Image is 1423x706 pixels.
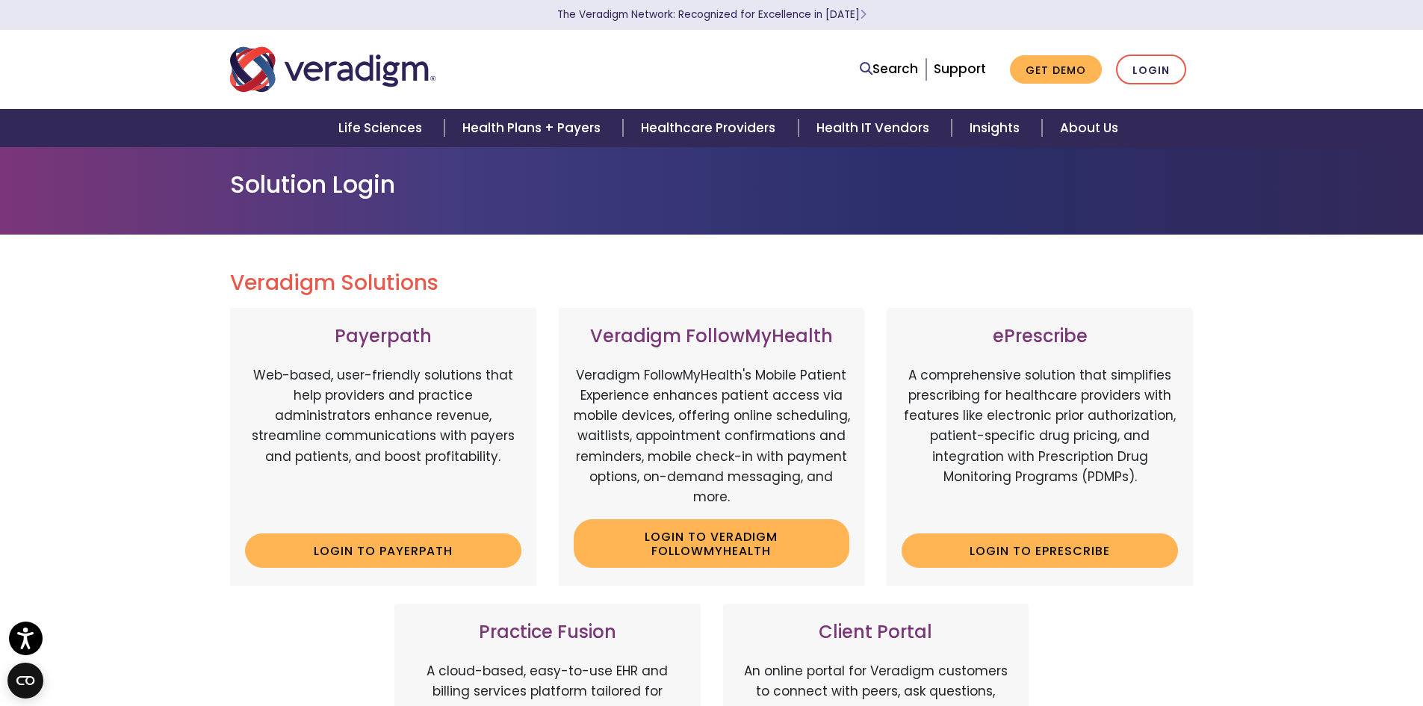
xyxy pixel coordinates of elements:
[574,326,850,347] h3: Veradigm FollowMyHealth
[860,59,918,79] a: Search
[444,109,623,147] a: Health Plans + Payers
[230,270,1194,296] h2: Veradigm Solutions
[934,60,986,78] a: Support
[799,109,952,147] a: Health IT Vendors
[623,109,798,147] a: Healthcare Providers
[245,365,521,522] p: Web-based, user-friendly solutions that help providers and practice administrators enhance revenu...
[574,519,850,568] a: Login to Veradigm FollowMyHealth
[230,45,435,94] img: Veradigm logo
[902,533,1178,568] a: Login to ePrescribe
[738,622,1014,643] h3: Client Portal
[860,7,866,22] span: Learn More
[245,533,521,568] a: Login to Payerpath
[902,365,1178,522] p: A comprehensive solution that simplifies prescribing for healthcare providers with features like ...
[1010,55,1102,84] a: Get Demo
[574,365,850,507] p: Veradigm FollowMyHealth's Mobile Patient Experience enhances patient access via mobile devices, o...
[320,109,444,147] a: Life Sciences
[952,109,1042,147] a: Insights
[1116,55,1186,85] a: Login
[902,326,1178,347] h3: ePrescribe
[1136,598,1405,688] iframe: Drift Chat Widget
[409,622,686,643] h3: Practice Fusion
[1042,109,1136,147] a: About Us
[557,7,866,22] a: The Veradigm Network: Recognized for Excellence in [DATE]Learn More
[245,326,521,347] h3: Payerpath
[7,663,43,699] button: Open CMP widget
[230,170,1194,199] h1: Solution Login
